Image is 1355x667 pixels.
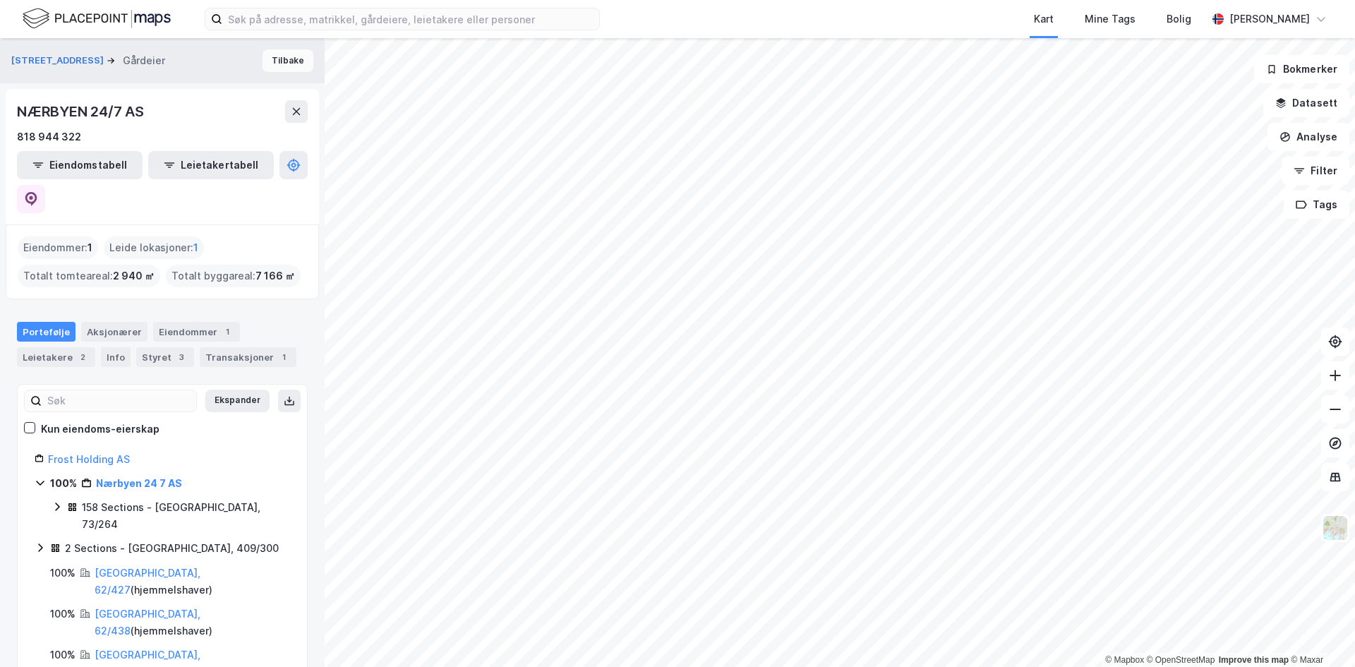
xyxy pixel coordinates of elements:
[50,606,76,623] div: 100%
[1267,123,1349,151] button: Analyse
[17,347,95,367] div: Leietakere
[1282,157,1349,185] button: Filter
[82,499,290,533] div: 158 Sections - [GEOGRAPHIC_DATA], 73/264
[96,477,182,489] a: Nærbyen 24 7 AS
[50,647,76,663] div: 100%
[174,350,188,364] div: 3
[1284,599,1355,667] div: Kontrollprogram for chat
[50,475,77,492] div: 100%
[1284,599,1355,667] iframe: Chat Widget
[1085,11,1136,28] div: Mine Tags
[76,350,90,364] div: 2
[95,567,200,596] a: [GEOGRAPHIC_DATA], 62/427
[41,421,159,438] div: Kun eiendoms-eierskap
[17,100,147,123] div: NÆRBYEN 24/7 AS
[123,52,165,69] div: Gårdeier
[95,606,290,639] div: ( hjemmelshaver )
[88,239,92,256] span: 1
[277,350,291,364] div: 1
[101,347,131,367] div: Info
[1147,655,1215,665] a: OpenStreetMap
[1322,515,1349,541] img: Z
[200,347,296,367] div: Transaksjoner
[153,322,240,342] div: Eiendommer
[1167,11,1191,28] div: Bolig
[11,54,107,68] button: [STREET_ADDRESS]
[50,565,76,582] div: 100%
[95,565,290,599] div: ( hjemmelshaver )
[65,540,279,557] div: 2 Sections - [GEOGRAPHIC_DATA], 409/300
[95,608,200,637] a: [GEOGRAPHIC_DATA], 62/438
[205,390,270,412] button: Ekspander
[48,453,130,465] a: Frost Holding AS
[1219,655,1289,665] a: Improve this map
[1284,191,1349,219] button: Tags
[1263,89,1349,117] button: Datasett
[17,151,143,179] button: Eiendomstabell
[42,390,196,411] input: Søk
[1105,655,1144,665] a: Mapbox
[113,268,155,284] span: 2 940 ㎡
[136,347,194,367] div: Styret
[193,239,198,256] span: 1
[1229,11,1310,28] div: [PERSON_NAME]
[220,325,234,339] div: 1
[166,265,301,287] div: Totalt byggareal :
[1254,55,1349,83] button: Bokmerker
[23,6,171,31] img: logo.f888ab2527a4732fd821a326f86c7f29.svg
[255,268,295,284] span: 7 166 ㎡
[222,8,599,30] input: Søk på adresse, matrikkel, gårdeiere, leietakere eller personer
[17,322,76,342] div: Portefølje
[263,49,313,72] button: Tilbake
[18,265,160,287] div: Totalt tomteareal :
[81,322,147,342] div: Aksjonærer
[1034,11,1054,28] div: Kart
[17,128,81,145] div: 818 944 322
[18,236,98,259] div: Eiendommer :
[148,151,274,179] button: Leietakertabell
[104,236,204,259] div: Leide lokasjoner :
